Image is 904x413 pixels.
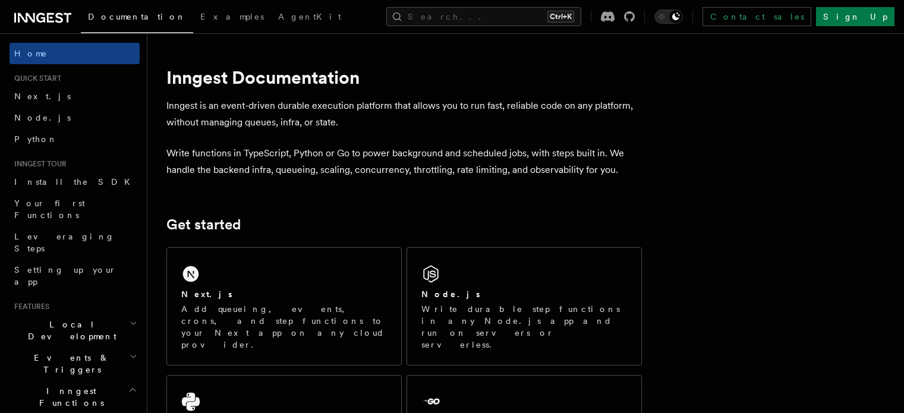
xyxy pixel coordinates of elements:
[816,7,894,26] a: Sign Up
[10,385,128,409] span: Inngest Functions
[10,347,140,380] button: Events & Triggers
[10,159,67,169] span: Inngest tour
[10,107,140,128] a: Node.js
[10,352,130,376] span: Events & Triggers
[14,265,116,286] span: Setting up your app
[10,171,140,193] a: Install the SDK
[88,12,186,21] span: Documentation
[14,134,58,144] span: Python
[271,4,348,32] a: AgentKit
[703,7,811,26] a: Contact sales
[421,303,627,351] p: Write durable step functions in any Node.js app and run on servers or serverless.
[181,303,387,351] p: Add queueing, events, crons, and step functions to your Next app on any cloud provider.
[547,11,574,23] kbd: Ctrl+K
[14,92,71,101] span: Next.js
[10,43,140,64] a: Home
[166,97,642,131] p: Inngest is an event-driven durable execution platform that allows you to run fast, reliable code ...
[200,12,264,21] span: Examples
[81,4,193,33] a: Documentation
[14,177,137,187] span: Install the SDK
[10,74,61,83] span: Quick start
[166,67,642,88] h1: Inngest Documentation
[10,314,140,347] button: Local Development
[166,216,241,233] a: Get started
[421,288,480,300] h2: Node.js
[14,113,71,122] span: Node.js
[166,247,402,365] a: Next.jsAdd queueing, events, crons, and step functions to your Next app on any cloud provider.
[14,232,115,253] span: Leveraging Steps
[14,48,48,59] span: Home
[278,12,341,21] span: AgentKit
[386,7,581,26] button: Search...Ctrl+K
[10,319,130,342] span: Local Development
[407,247,642,365] a: Node.jsWrite durable step functions in any Node.js app and run on servers or serverless.
[10,193,140,226] a: Your first Functions
[10,302,49,311] span: Features
[654,10,683,24] button: Toggle dark mode
[10,128,140,150] a: Python
[10,226,140,259] a: Leveraging Steps
[10,259,140,292] a: Setting up your app
[14,198,85,220] span: Your first Functions
[166,145,642,178] p: Write functions in TypeScript, Python or Go to power background and scheduled jobs, with steps bu...
[10,86,140,107] a: Next.js
[193,4,271,32] a: Examples
[181,288,232,300] h2: Next.js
